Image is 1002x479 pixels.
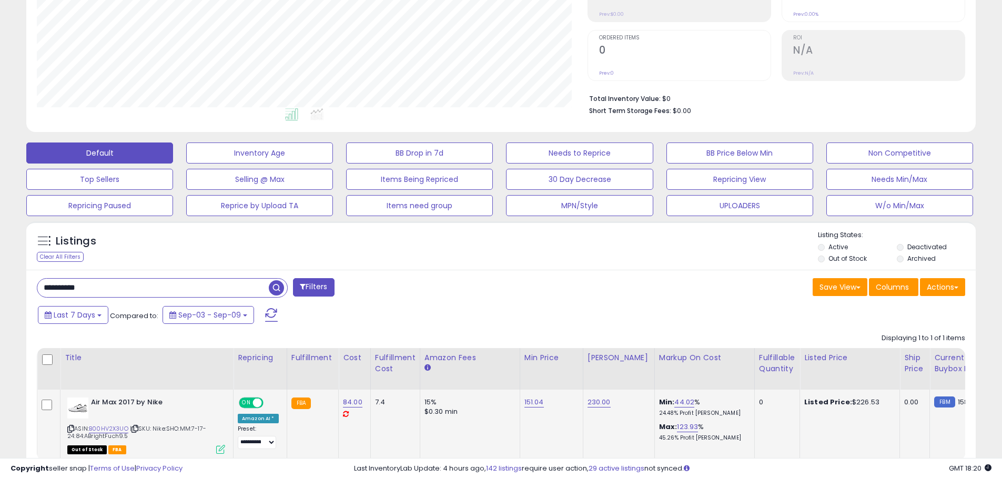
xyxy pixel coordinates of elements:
[673,106,691,116] span: $0.00
[424,352,515,363] div: Amazon Fees
[904,398,922,407] div: 0.00
[54,310,95,320] span: Last 7 Days
[826,195,973,216] button: W/o Min/Max
[291,398,311,409] small: FBA
[759,352,795,374] div: Fulfillable Quantity
[238,352,282,363] div: Repricing
[238,425,279,449] div: Preset:
[11,463,49,473] strong: Copyright
[813,278,867,296] button: Save View
[659,352,750,363] div: Markup on Cost
[506,169,653,190] button: 30 Day Decrease
[354,464,991,474] div: Last InventoryLab Update: 4 hours ago, require user action, not synced.
[826,142,973,164] button: Non Competitive
[599,11,624,17] small: Prev: $0.00
[91,398,219,410] b: Air Max 2017 by Nike
[38,306,108,324] button: Last 7 Days
[666,169,813,190] button: Repricing View
[293,278,334,297] button: Filters
[882,333,965,343] div: Displaying 1 to 1 of 1 items
[793,44,965,58] h2: N/A
[343,397,362,407] a: 84.00
[666,142,813,164] button: BB Price Below Min
[659,397,675,407] b: Min:
[90,463,135,473] a: Terms of Use
[240,399,253,407] span: ON
[793,70,814,76] small: Prev: N/A
[599,35,771,41] span: Ordered Items
[343,352,366,363] div: Cost
[424,363,431,373] small: Amazon Fees.
[136,463,183,473] a: Privacy Policy
[67,398,225,453] div: ASIN:
[818,230,976,240] p: Listing States:
[11,464,183,474] div: seller snap | |
[804,352,895,363] div: Listed Price
[186,169,333,190] button: Selling @ Max
[588,397,611,407] a: 230.00
[163,306,254,324] button: Sep-03 - Sep-09
[904,352,925,374] div: Ship Price
[486,463,522,473] a: 142 listings
[110,311,158,321] span: Compared to:
[793,35,965,41] span: ROI
[424,398,512,407] div: 15%
[26,195,173,216] button: Repricing Paused
[589,463,644,473] a: 29 active listings
[659,422,746,442] div: %
[659,398,746,417] div: %
[26,142,173,164] button: Default
[826,169,973,190] button: Needs Min/Max
[26,169,173,190] button: Top Sellers
[375,352,416,374] div: Fulfillment Cost
[804,397,852,407] b: Listed Price:
[89,424,128,433] a: B00HV2X3UO
[186,195,333,216] button: Reprice by Upload TA
[876,282,909,292] span: Columns
[934,396,955,407] small: FBM
[524,397,544,407] a: 151.04
[958,397,979,407] span: 158.84
[589,91,957,104] li: $0
[793,11,818,17] small: Prev: 0.00%
[67,424,206,440] span: | SKU: Nike:SHO:MM:7-17-24:84:ABrightFuch9.5
[907,242,947,251] label: Deactivated
[674,397,694,407] a: 44.02
[588,352,650,363] div: [PERSON_NAME]
[262,399,279,407] span: OFF
[291,352,334,363] div: Fulfillment
[599,44,771,58] h2: 0
[589,94,661,103] b: Total Inventory Value:
[524,352,579,363] div: Min Price
[599,70,614,76] small: Prev: 0
[375,398,412,407] div: 7.4
[659,410,746,417] p: 24.48% Profit [PERSON_NAME]
[346,142,493,164] button: BB Drop in 7d
[666,195,813,216] button: UPLOADERS
[934,352,988,374] div: Current Buybox Price
[346,195,493,216] button: Items need group
[178,310,241,320] span: Sep-03 - Sep-09
[907,254,936,263] label: Archived
[869,278,918,296] button: Columns
[759,398,792,407] div: 0
[37,252,84,262] div: Clear All Filters
[804,398,892,407] div: $226.53
[659,422,677,432] b: Max:
[589,106,671,115] b: Short Term Storage Fees:
[346,169,493,190] button: Items Being Repriced
[920,278,965,296] button: Actions
[67,445,107,454] span: All listings that are currently out of stock and unavailable for purchase on Amazon
[659,434,746,442] p: 45.26% Profit [PERSON_NAME]
[108,445,126,454] span: FBA
[67,398,88,419] img: 31fRwPAaahL._SL40_.jpg
[654,348,754,390] th: The percentage added to the cost of goods (COGS) that forms the calculator for Min & Max prices.
[677,422,698,432] a: 123.93
[65,352,229,363] div: Title
[828,242,848,251] label: Active
[238,414,279,423] div: Amazon AI *
[828,254,867,263] label: Out of Stock
[949,463,991,473] span: 2025-09-17 18:20 GMT
[56,234,96,249] h5: Listings
[506,195,653,216] button: MPN/Style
